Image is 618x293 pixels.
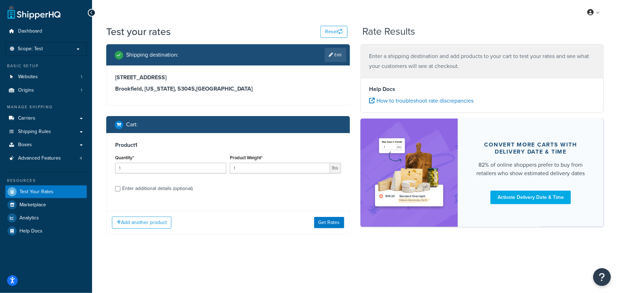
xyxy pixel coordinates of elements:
[5,84,87,97] li: Origins
[126,52,178,58] h2: Shipping destination :
[5,185,87,198] a: Test Your Rates
[80,155,82,161] span: 4
[19,228,42,234] span: Help Docs
[5,152,87,165] a: Advanced Features4
[5,138,87,151] a: Boxes
[321,26,347,38] button: Reset
[19,189,53,195] span: Test Your Rates
[115,74,341,81] h3: [STREET_ADDRESS]
[18,74,38,80] span: Websites
[363,26,415,37] h2: Rate Results
[230,155,262,160] label: Product Weight*
[115,163,226,173] input: 0
[593,268,611,286] button: Open Resource Center
[112,217,171,229] button: Add another product
[369,51,595,71] p: Enter a shipping destination and add products to your cart to test your rates and see what your c...
[106,25,171,39] h1: Test your rates
[369,97,474,105] a: How to troubleshoot rate discrepancies
[122,184,193,194] div: Enter additional details (optional)
[5,225,87,237] a: Help Docs
[126,121,138,128] h2: Cart :
[5,125,87,138] a: Shipping Rules
[115,85,341,92] h3: Brookfield, [US_STATE], 53045 , [GEOGRAPHIC_DATA]
[115,186,120,191] input: Enter additional details (optional)
[18,155,61,161] span: Advanced Features
[115,155,134,160] label: Quantity*
[5,104,87,110] div: Manage Shipping
[18,46,43,52] span: Scope: Test
[491,191,571,204] a: Activate Delivery Date & Time
[18,129,51,135] span: Shipping Rules
[5,84,87,97] a: Origins1
[5,70,87,84] li: Websites
[5,63,87,69] div: Basic Setup
[19,202,46,208] span: Marketplace
[81,87,82,93] span: 1
[330,163,341,173] span: lbs
[5,25,87,38] a: Dashboard
[18,28,42,34] span: Dashboard
[115,142,341,149] h3: Product 1
[475,141,587,155] div: Convert more carts with delivery date & time
[81,74,82,80] span: 1
[5,199,87,211] a: Marketplace
[18,87,34,93] span: Origins
[19,215,39,221] span: Analytics
[5,112,87,125] a: Carriers
[18,115,35,121] span: Carriers
[230,163,330,173] input: 0.00
[5,152,87,165] li: Advanced Features
[5,178,87,184] div: Resources
[371,129,447,216] img: feature-image-ddt-36eae7f7280da8017bfb280eaccd9c446f90b1fe08728e4019434db127062ab4.png
[475,161,587,178] div: 82% of online shoppers prefer to buy from retailers who show estimated delivery dates
[18,142,32,148] span: Boxes
[369,85,595,93] h4: Help Docs
[325,48,346,62] a: Edit
[314,217,344,228] button: Get Rates
[5,70,87,84] a: Websites1
[5,212,87,224] a: Analytics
